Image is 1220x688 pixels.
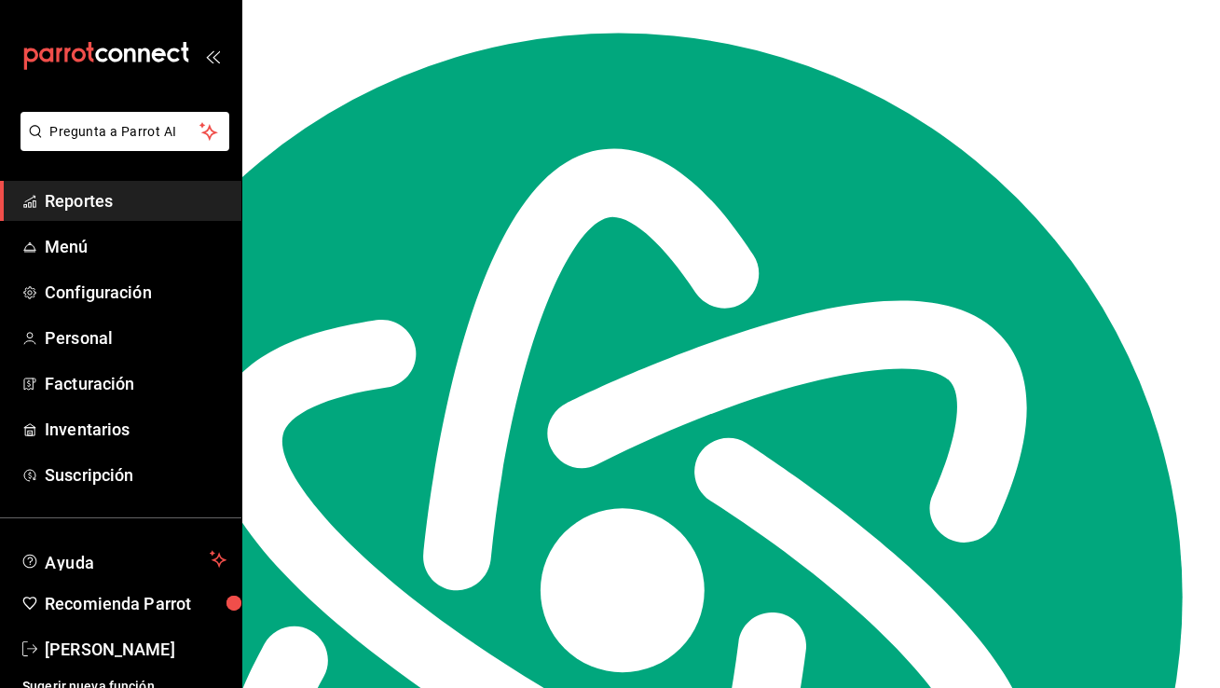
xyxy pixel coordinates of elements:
[45,280,226,305] span: Configuración
[205,48,220,63] button: open_drawer_menu
[45,234,226,259] span: Menú
[45,462,226,488] span: Suscripción
[45,417,226,442] span: Inventarios
[45,548,202,571] span: Ayuda
[45,371,226,396] span: Facturación
[45,637,226,662] span: [PERSON_NAME]
[45,325,226,351] span: Personal
[21,112,229,151] button: Pregunta a Parrot AI
[13,135,229,155] a: Pregunta a Parrot AI
[50,122,200,142] span: Pregunta a Parrot AI
[45,188,226,213] span: Reportes
[45,591,226,616] span: Recomienda Parrot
